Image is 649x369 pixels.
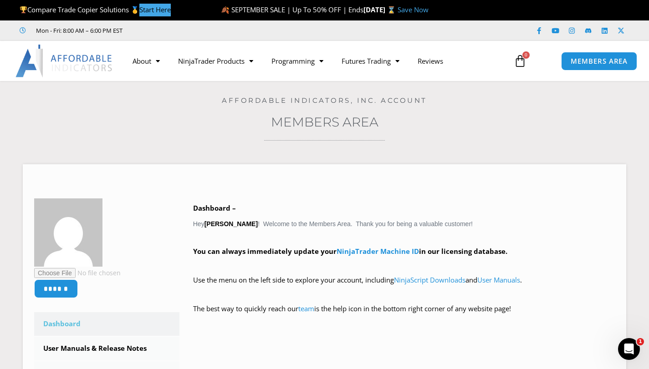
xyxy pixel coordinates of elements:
[262,51,332,71] a: Programming
[337,247,419,256] a: NinjaTrader Machine ID
[222,96,427,105] a: Affordable Indicators, Inc. Account
[20,5,171,14] span: Compare Trade Copier Solutions 🥇
[193,303,615,328] p: The best way to quickly reach our is the help icon in the bottom right corner of any website page!
[394,275,465,284] a: NinjaScript Downloads
[409,51,452,71] a: Reviews
[123,51,506,71] nav: Menu
[34,312,179,336] a: Dashboard
[561,52,637,71] a: MEMBERS AREA
[477,275,520,284] a: User Manuals
[193,247,507,256] strong: You can always immediately update your in our licensing database.
[522,51,530,59] span: 0
[500,48,540,74] a: 0
[34,198,102,267] img: 36d648c9973b7c9a5894ac73ec2bed9f8d13c08f1b7a6c3a18f91b3793de95c4
[204,220,258,227] strong: [PERSON_NAME]
[571,58,628,65] span: MEMBERS AREA
[193,203,236,212] b: Dashboard –
[332,51,409,71] a: Futures Trading
[398,5,429,14] a: Save Now
[618,338,640,360] iframe: Intercom live chat
[363,5,398,14] strong: [DATE] ⌛
[123,51,169,71] a: About
[193,274,615,299] p: Use the menu on the left side to explore your account, including and .
[637,338,644,345] span: 1
[169,51,262,71] a: NinjaTrader Products
[34,25,123,36] span: Mon - Fri: 8:00 AM – 6:00 PM EST
[15,45,113,77] img: LogoAI
[271,114,378,130] a: Members Area
[34,337,179,360] a: User Manuals & Release Notes
[221,5,363,14] span: 🍂 SEPTEMBER SALE | Up To 50% OFF | Ends
[193,202,615,328] div: Hey ! Welcome to the Members Area. Thank you for being a valuable customer!
[135,26,272,35] iframe: Customer reviews powered by Trustpilot
[139,5,171,14] a: Start Here
[20,6,27,13] img: 🏆
[298,304,314,313] a: team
